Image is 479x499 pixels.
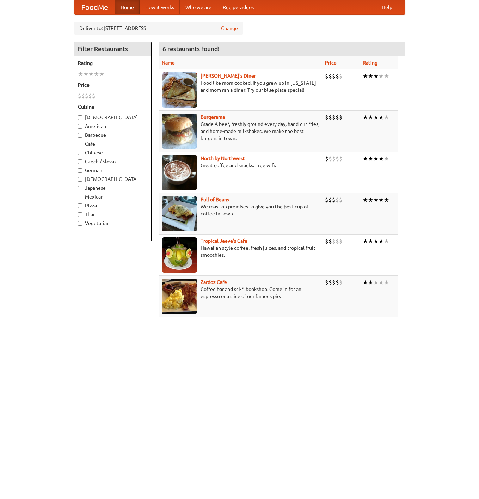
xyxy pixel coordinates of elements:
[368,72,373,80] li: ★
[74,22,243,35] div: Deliver to: [STREET_ADDRESS]
[162,279,197,314] img: zardoz.jpg
[332,196,336,204] li: $
[379,155,384,163] li: ★
[363,279,368,286] li: ★
[325,237,328,245] li: $
[339,196,343,204] li: $
[379,279,384,286] li: ★
[217,0,259,14] a: Recipe videos
[336,155,339,163] li: $
[325,155,328,163] li: $
[99,70,104,78] li: ★
[162,203,319,217] p: We roast on premises to give you the best cup of coffee in town.
[78,103,148,110] h5: Cuisine
[373,155,379,163] li: ★
[339,72,343,80] li: $
[363,155,368,163] li: ★
[384,237,389,245] li: ★
[78,70,83,78] li: ★
[78,123,148,130] label: American
[376,0,398,14] a: Help
[384,196,389,204] li: ★
[78,81,148,89] h5: Price
[162,72,197,108] img: sallys.jpg
[78,221,82,226] input: Vegetarian
[78,115,82,120] input: [DEMOGRAPHIC_DATA]
[162,196,197,231] img: beans.jpg
[78,114,148,121] label: [DEMOGRAPHIC_DATA]
[78,142,82,146] input: Cafe
[78,133,82,138] input: Barbecue
[328,196,332,204] li: $
[332,279,336,286] li: $
[201,238,247,244] a: Tropical Jeeve's Cafe
[162,237,197,273] img: jeeves.jpg
[363,72,368,80] li: ★
[94,70,99,78] li: ★
[162,286,319,300] p: Coffee bar and sci-fi bookshop. Come in for an espresso or a slice of our famous pie.
[78,211,148,218] label: Thai
[201,114,225,120] a: Burgerama
[78,132,148,139] label: Barbecue
[88,92,92,100] li: $
[162,155,197,190] img: north.jpg
[78,186,82,190] input: Japanese
[328,155,332,163] li: $
[74,42,151,56] h4: Filter Restaurants
[78,203,82,208] input: Pizza
[201,156,245,161] a: North by Northwest
[221,25,238,32] a: Change
[379,237,384,245] li: ★
[332,237,336,245] li: $
[379,196,384,204] li: ★
[201,73,256,79] b: [PERSON_NAME]'s Diner
[328,72,332,80] li: $
[384,279,389,286] li: ★
[339,237,343,245] li: $
[332,155,336,163] li: $
[373,237,379,245] li: ★
[384,114,389,121] li: ★
[78,177,82,182] input: [DEMOGRAPHIC_DATA]
[368,196,373,204] li: ★
[74,0,115,14] a: FoodMe
[162,79,319,93] p: Food like mom cooked, if you grew up in [US_STATE] and mom ran a diner. Try our blue plate special!
[325,114,328,121] li: $
[201,197,229,202] a: Full of Beans
[368,237,373,245] li: ★
[92,92,96,100] li: $
[328,279,332,286] li: $
[78,151,82,155] input: Chinese
[78,193,148,200] label: Mexican
[339,114,343,121] li: $
[363,237,368,245] li: ★
[78,124,82,129] input: American
[78,92,81,100] li: $
[373,196,379,204] li: ★
[379,114,384,121] li: ★
[328,237,332,245] li: $
[162,114,197,149] img: burgerama.jpg
[115,0,140,14] a: Home
[373,279,379,286] li: ★
[81,92,85,100] li: $
[162,121,319,142] p: Grade A beef, freshly ground every day, hand-cut fries, and home-made milkshakes. We make the bes...
[180,0,217,14] a: Who we are
[78,195,82,199] input: Mexican
[78,176,148,183] label: [DEMOGRAPHIC_DATA]
[384,155,389,163] li: ★
[85,92,88,100] li: $
[78,184,148,191] label: Japanese
[162,45,220,52] ng-pluralize: 6 restaurants found!
[325,196,328,204] li: $
[368,155,373,163] li: ★
[336,279,339,286] li: $
[336,196,339,204] li: $
[78,220,148,227] label: Vegetarian
[201,279,227,285] b: Zardoz Cafe
[78,167,148,174] label: German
